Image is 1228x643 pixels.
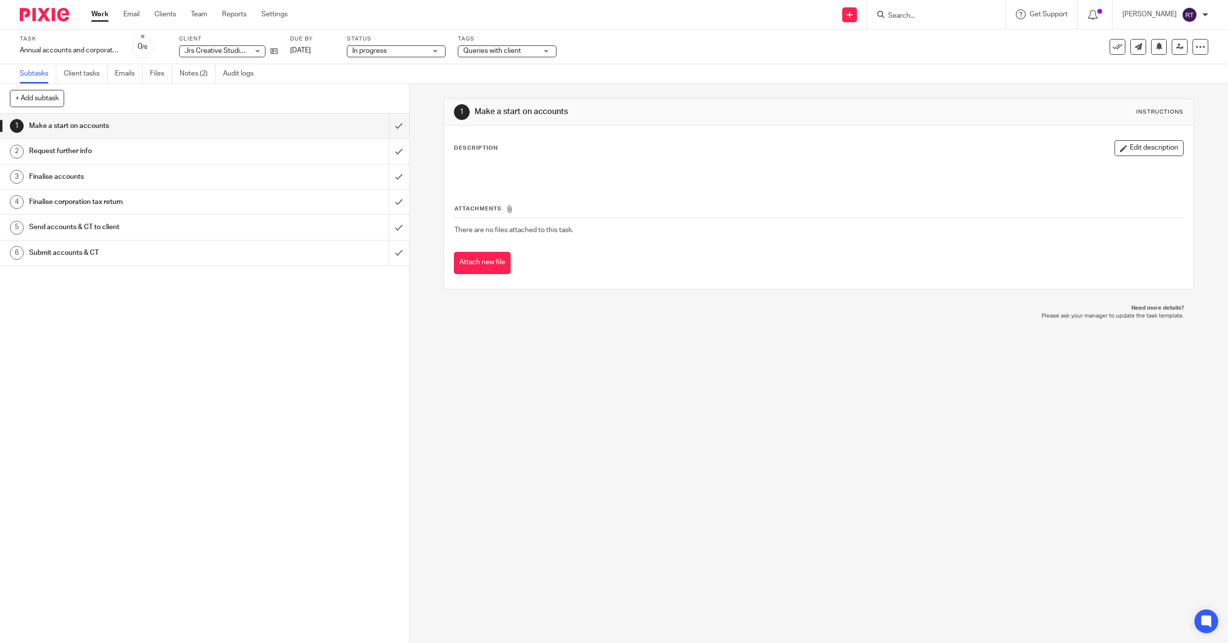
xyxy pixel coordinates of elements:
[29,195,262,209] h1: Finalise corporation tax return
[91,9,109,19] a: Work
[453,312,1184,320] p: Please ask your manager to update the task template.
[222,9,247,19] a: Reports
[261,9,288,19] a: Settings
[1122,9,1177,19] p: [PERSON_NAME]
[454,206,502,211] span: Attachments
[1030,11,1068,18] span: Get Support
[454,104,470,120] div: 1
[453,304,1184,312] p: Need more details?
[29,144,262,159] h1: Request further info
[179,35,278,43] label: Client
[191,9,207,19] a: Team
[10,246,24,260] div: 6
[1182,7,1197,23] img: svg%3E
[150,64,172,83] a: Files
[458,35,557,43] label: Tags
[29,245,262,260] h1: Submit accounts & CT
[454,144,498,152] p: Description
[154,9,176,19] a: Clients
[20,45,118,55] div: Annual accounts and corporation tax return
[1136,108,1184,116] div: Instructions
[123,9,140,19] a: Email
[10,90,64,107] button: + Add subtask
[454,252,511,274] button: Attach new file
[290,47,311,54] span: [DATE]
[20,64,56,83] a: Subtasks
[20,8,69,21] img: Pixie
[29,169,262,184] h1: Finalise accounts
[180,64,216,83] a: Notes (2)
[454,227,573,234] span: There are no files attached to this task.
[10,119,24,133] div: 1
[290,35,335,43] label: Due by
[352,47,387,54] span: In progress
[463,47,521,54] span: Queries with client
[142,44,148,50] small: /6
[185,47,259,54] span: Jrs Creative Studios Ltd
[20,35,118,43] label: Task
[138,41,148,52] div: 0
[887,12,976,21] input: Search
[347,35,446,43] label: Status
[10,145,24,159] div: 2
[1115,140,1184,156] button: Edit description
[10,221,24,235] div: 5
[29,119,262,133] h1: Make a start on accounts
[10,195,24,209] div: 4
[29,220,262,235] h1: Send accounts & CT to client
[64,64,108,83] a: Client tasks
[115,64,143,83] a: Emails
[475,107,840,117] h1: Make a start on accounts
[10,170,24,184] div: 3
[223,64,261,83] a: Audit logs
